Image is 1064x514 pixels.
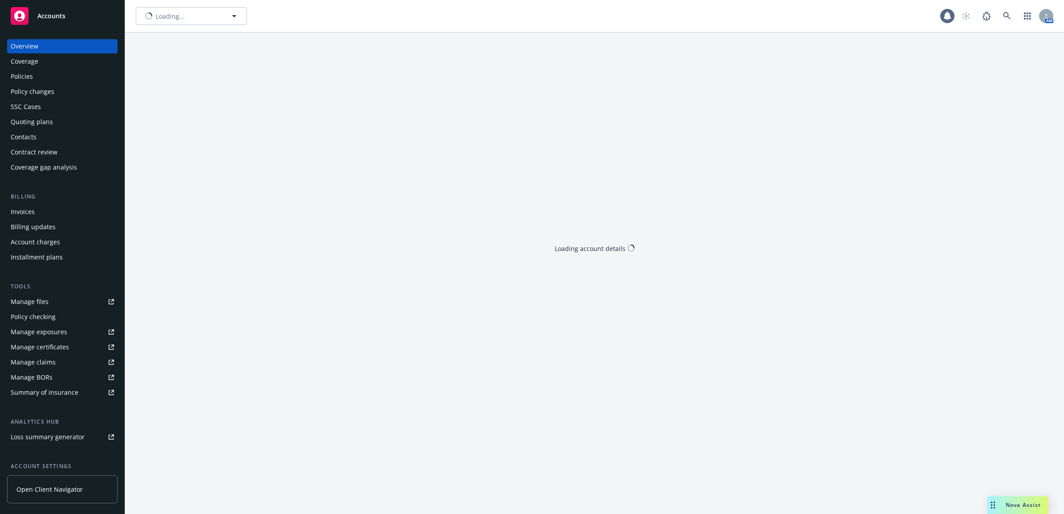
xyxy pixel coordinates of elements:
[7,220,118,234] a: Billing updates
[11,385,78,400] div: Summary of insurance
[987,496,999,514] div: Drag to move
[11,100,41,114] div: SSC Cases
[7,417,118,426] div: Analytics hub
[7,54,118,69] a: Coverage
[37,12,65,20] span: Accounts
[1006,501,1041,509] span: Nova Assist
[11,160,77,174] div: Coverage gap analysis
[7,462,118,471] div: Account settings
[7,115,118,129] a: Quoting plans
[7,355,118,369] a: Manage claims
[11,39,38,53] div: Overview
[156,12,185,21] span: Loading...
[7,39,118,53] a: Overview
[7,340,118,354] a: Manage certificates
[7,160,118,174] a: Coverage gap analysis
[7,69,118,84] a: Policies
[7,192,118,201] div: Billing
[16,485,83,494] span: Open Client Navigator
[11,235,60,249] div: Account charges
[7,310,118,324] a: Policy checking
[11,54,38,69] div: Coverage
[7,325,118,339] a: Manage exposures
[11,370,53,384] div: Manage BORs
[11,295,49,309] div: Manage files
[7,430,118,444] a: Loss summary generator
[7,130,118,144] a: Contacts
[11,220,56,234] div: Billing updates
[7,85,118,99] a: Policy changes
[555,243,625,253] div: Loading account details
[11,130,37,144] div: Contacts
[11,430,85,444] div: Loss summary generator
[11,145,57,159] div: Contract review
[11,115,53,129] div: Quoting plans
[11,340,69,354] div: Manage certificates
[11,310,56,324] div: Policy checking
[7,145,118,159] a: Contract review
[978,7,995,25] a: Report a Bug
[7,385,118,400] a: Summary of insurance
[998,7,1016,25] a: Search
[11,250,63,264] div: Installment plans
[7,370,118,384] a: Manage BORs
[11,355,56,369] div: Manage claims
[11,325,67,339] div: Manage exposures
[7,100,118,114] a: SSC Cases
[957,7,975,25] a: Start snowing
[7,205,118,219] a: Invoices
[11,85,54,99] div: Policy changes
[7,282,118,291] div: Tools
[7,250,118,264] a: Installment plans
[7,295,118,309] a: Manage files
[7,4,118,28] a: Accounts
[1019,7,1036,25] a: Switch app
[11,69,33,84] div: Policies
[7,235,118,249] a: Account charges
[11,205,35,219] div: Invoices
[136,7,247,25] button: Loading...
[987,496,1048,514] button: Nova Assist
